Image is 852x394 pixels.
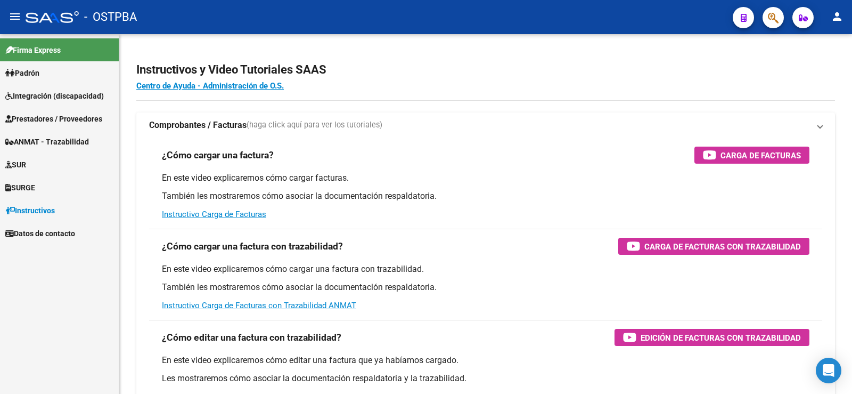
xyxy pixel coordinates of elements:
[5,182,35,194] span: SURGE
[5,159,26,171] span: SUR
[162,355,809,366] p: En este video explicaremos cómo editar una factura que ya habíamos cargado.
[5,205,55,216] span: Instructivos
[641,331,801,344] span: Edición de Facturas con Trazabilidad
[136,60,835,80] h2: Instructivos y Video Tutoriales SAAS
[162,282,809,293] p: También les mostraremos cómo asociar la documentación respaldatoria.
[162,373,809,384] p: Les mostraremos cómo asociar la documentación respaldatoria y la trazabilidad.
[618,238,809,255] button: Carga de Facturas con Trazabilidad
[9,10,21,23] mat-icon: menu
[162,210,266,219] a: Instructivo Carga de Facturas
[831,10,843,23] mat-icon: person
[5,44,61,56] span: Firma Express
[5,90,104,102] span: Integración (discapacidad)
[247,119,382,131] span: (haga click aquí para ver los tutoriales)
[5,113,102,125] span: Prestadores / Proveedores
[162,148,274,163] h3: ¿Cómo cargar una factura?
[162,263,809,275] p: En este video explicaremos cómo cargar una factura con trazabilidad.
[162,330,341,345] h3: ¿Cómo editar una factura con trazabilidad?
[149,119,247,131] strong: Comprobantes / Facturas
[615,329,809,346] button: Edición de Facturas con Trazabilidad
[5,136,89,148] span: ANMAT - Trazabilidad
[84,5,137,29] span: - OSTPBA
[162,301,356,310] a: Instructivo Carga de Facturas con Trazabilidad ANMAT
[162,172,809,184] p: En este video explicaremos cómo cargar facturas.
[162,190,809,202] p: También les mostraremos cómo asociar la documentación respaldatoria.
[162,239,343,254] h3: ¿Cómo cargar una factura con trazabilidad?
[816,358,841,383] div: Open Intercom Messenger
[720,149,801,162] span: Carga de Facturas
[136,81,284,91] a: Centro de Ayuda - Administración de O.S.
[644,240,801,253] span: Carga de Facturas con Trazabilidad
[5,228,75,239] span: Datos de contacto
[136,112,835,138] mat-expansion-panel-header: Comprobantes / Facturas(haga click aquí para ver los tutoriales)
[5,67,39,79] span: Padrón
[694,147,809,164] button: Carga de Facturas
